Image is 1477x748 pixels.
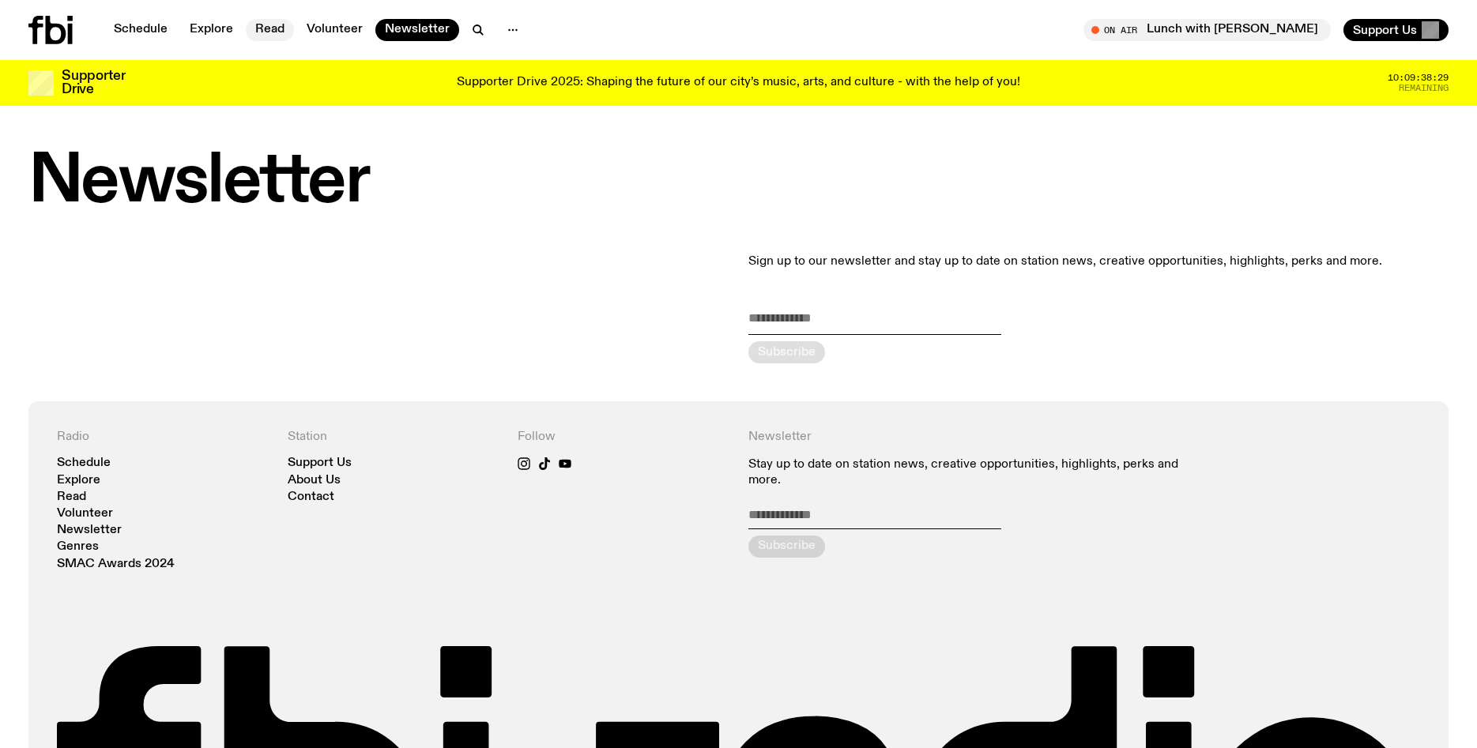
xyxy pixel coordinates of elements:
a: Volunteer [57,508,113,520]
span: Support Us [1353,23,1417,37]
span: Remaining [1399,84,1449,92]
a: Support Us [288,457,352,469]
a: Newsletter [57,524,122,536]
h4: Station [288,430,499,445]
h1: Newsletter [28,150,1449,214]
button: On AirLunch with [PERSON_NAME] [1083,19,1331,41]
span: 10:09:38:29 [1388,73,1449,82]
a: Explore [57,475,100,487]
button: Support Us [1343,19,1449,41]
a: Genres [57,541,99,553]
a: Read [57,491,86,503]
button: Subscribe [748,536,825,558]
a: Volunteer [297,19,372,41]
a: Schedule [104,19,177,41]
button: Subscribe [748,341,825,363]
a: SMAC Awards 2024 [57,558,175,570]
a: Explore [180,19,243,41]
h4: Radio [57,430,269,445]
p: Stay up to date on station news, creative opportunities, highlights, perks and more. [748,457,1190,487]
a: About Us [288,475,341,487]
p: Supporter Drive 2025: Shaping the future of our city’s music, arts, and culture - with the help o... [457,76,1020,90]
h4: Newsletter [748,430,1190,445]
p: Sign up to our newsletter and stay up to date on station news, creative opportunities, highlights... [748,252,1449,271]
a: Newsletter [375,19,459,41]
h3: Supporter Drive [62,70,125,96]
a: Schedule [57,457,111,469]
a: Read [246,19,294,41]
a: Contact [288,491,334,503]
h4: Follow [518,430,729,445]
